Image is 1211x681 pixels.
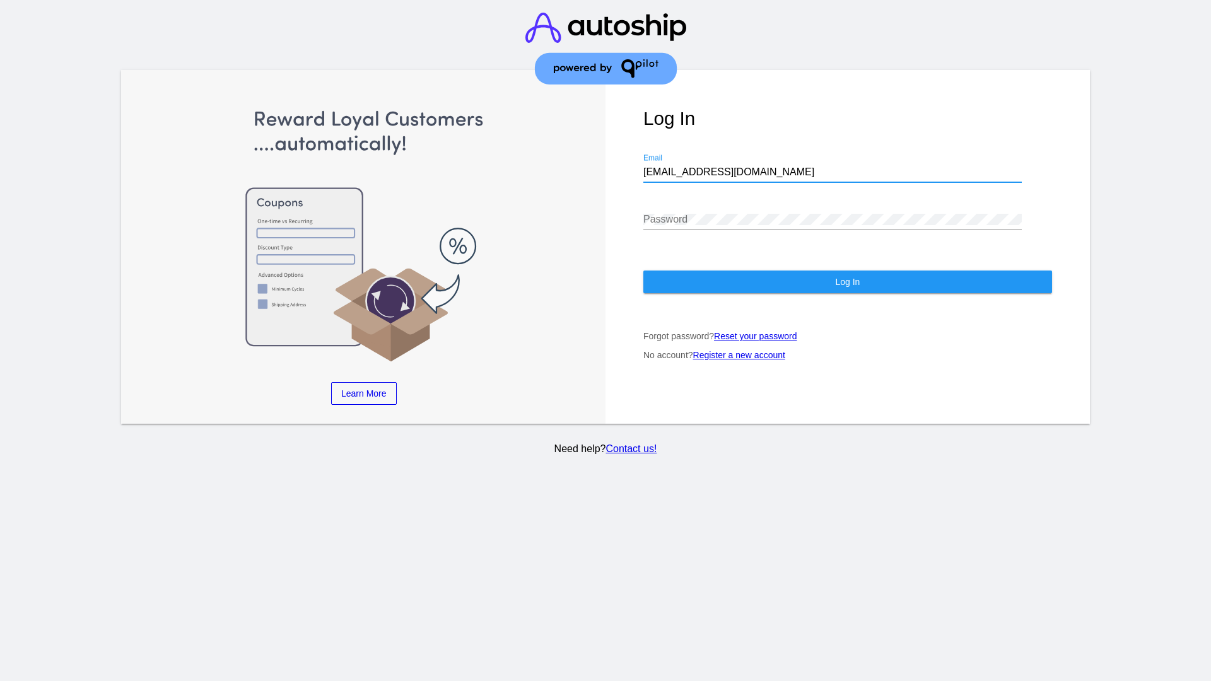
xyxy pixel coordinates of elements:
[714,331,797,341] a: Reset your password
[331,382,397,405] a: Learn More
[693,350,785,360] a: Register a new account
[643,108,1052,129] h1: Log In
[643,166,1022,178] input: Email
[643,350,1052,360] p: No account?
[643,331,1052,341] p: Forgot password?
[119,443,1092,455] p: Need help?
[160,108,568,363] img: Apply Coupons Automatically to Scheduled Orders with QPilot
[341,388,387,399] span: Learn More
[605,443,657,454] a: Contact us!
[835,277,860,287] span: Log In
[643,271,1052,293] button: Log In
